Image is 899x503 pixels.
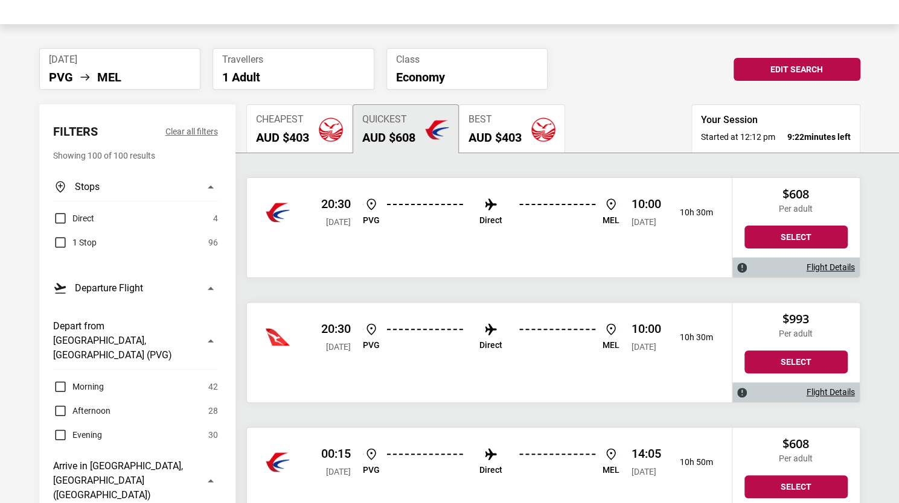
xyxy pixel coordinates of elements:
[671,332,713,343] p: 10h 30m
[75,281,143,296] h3: Departure Flight
[97,70,121,84] li: MEL
[53,211,94,226] label: Direct
[632,321,661,336] p: 10:00
[479,340,502,350] p: Direct
[53,459,196,502] h3: Arrive in [GEOGRAPHIC_DATA], [GEOGRAPHIC_DATA] ([GEOGRAPHIC_DATA])
[165,124,218,139] button: Clear all filters
[479,465,502,475] p: Direct
[266,325,290,349] img: Sichuan Airlines
[247,303,732,402] div: Qantas 20:30 [DATE] PVG Direct MEL 10:00 [DATE] 10h 30m
[671,207,713,218] p: 10h 30m
[53,319,196,362] h3: Depart from [GEOGRAPHIC_DATA], [GEOGRAPHIC_DATA] (PVG)
[744,329,848,339] p: Per adult
[362,130,415,145] h2: AUD $608
[479,215,502,226] p: Direct
[807,387,855,397] a: Flight Details
[603,215,619,226] p: MEL
[396,54,539,65] span: Class
[701,131,775,143] span: Started at 12:12 pm
[603,465,619,475] p: MEL
[671,457,713,467] p: 10h 50m
[787,131,851,143] strong: minutes left
[732,258,860,277] div: Flight Details
[222,70,365,84] p: 1 Adult
[256,114,309,125] span: Cheapest
[326,342,351,352] span: [DATE]
[72,379,104,394] span: Morning
[632,342,656,352] span: [DATE]
[266,450,290,474] img: Sichuan Airlines
[469,114,522,125] span: Best
[744,226,848,248] button: Select
[49,70,73,84] li: PVG
[469,130,522,145] h2: AUD $403
[72,428,102,442] span: Evening
[632,467,656,476] span: [DATE]
[72,211,94,226] span: Direct
[53,312,218,370] button: Depart from [GEOGRAPHIC_DATA], [GEOGRAPHIC_DATA] (PVG)
[744,350,848,373] button: Select
[363,465,380,475] p: PVG
[321,321,351,336] p: 20:30
[326,217,351,227] span: [DATE]
[53,172,218,201] button: Stops
[732,382,860,402] div: Flight Details
[266,200,290,224] img: Sichuan Airlines
[321,197,351,211] p: 20:30
[53,379,104,394] label: Morning
[208,379,218,394] span: 42
[53,148,218,163] p: Showing 100 of 100 results
[632,197,661,211] p: 10:00
[208,235,218,250] span: 96
[53,403,110,418] label: Afternoon
[701,114,851,126] h3: Your Session
[363,340,380,350] p: PVG
[744,204,848,214] p: Per adult
[734,58,860,81] button: Edit Search
[72,403,110,418] span: Afternoon
[744,437,848,451] h2: $608
[321,446,351,461] p: 00:15
[75,180,100,194] h3: Stops
[49,54,191,65] span: [DATE]
[53,274,218,302] button: Departure Flight
[787,132,804,142] span: 9:22
[603,340,619,350] p: MEL
[396,70,539,84] p: Economy
[807,262,855,273] a: Flight Details
[213,211,218,226] span: 4
[53,124,98,139] h2: Filters
[222,54,365,65] span: Travellers
[256,130,309,145] h2: AUD $403
[326,467,351,476] span: [DATE]
[362,114,415,125] span: Quickest
[632,446,661,461] p: 14:05
[208,428,218,442] span: 30
[363,215,380,226] p: PVG
[744,475,848,498] button: Select
[53,235,97,250] label: 1 Stop
[744,454,848,464] p: Per adult
[247,178,732,277] div: China Eastern 20:30 [DATE] PVG Direct MEL 10:00 [DATE] 10h 30m
[744,312,848,326] h2: $993
[744,187,848,201] h2: $608
[53,428,102,442] label: Evening
[632,217,656,227] span: [DATE]
[72,235,97,250] span: 1 Stop
[208,403,218,418] span: 28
